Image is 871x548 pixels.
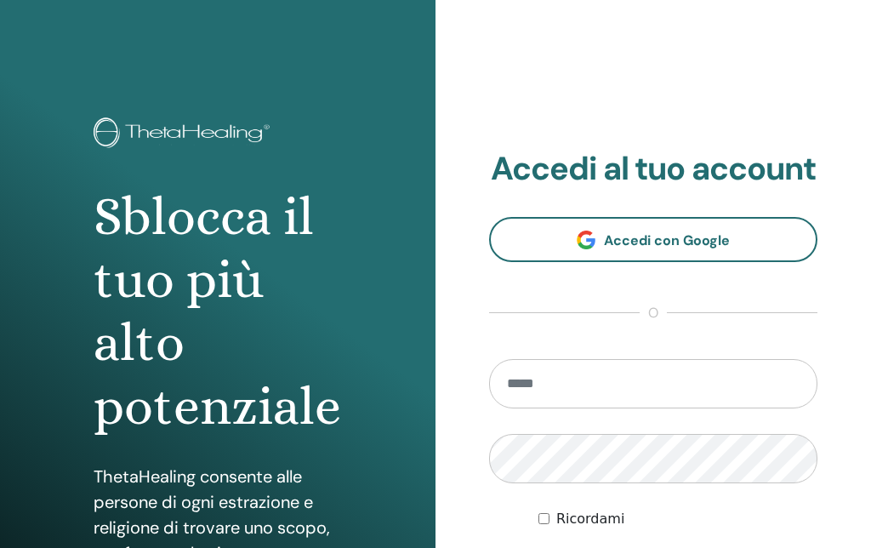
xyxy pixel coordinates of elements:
[604,231,730,249] span: Accedi con Google
[538,509,817,529] div: Keep me authenticated indefinitely or until I manually logout
[94,186,341,439] h1: Sblocca il tuo più alto potenziale
[489,150,817,189] h2: Accedi al tuo account
[556,509,624,529] label: Ricordami
[489,217,817,262] a: Accedi con Google
[640,303,667,323] span: o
